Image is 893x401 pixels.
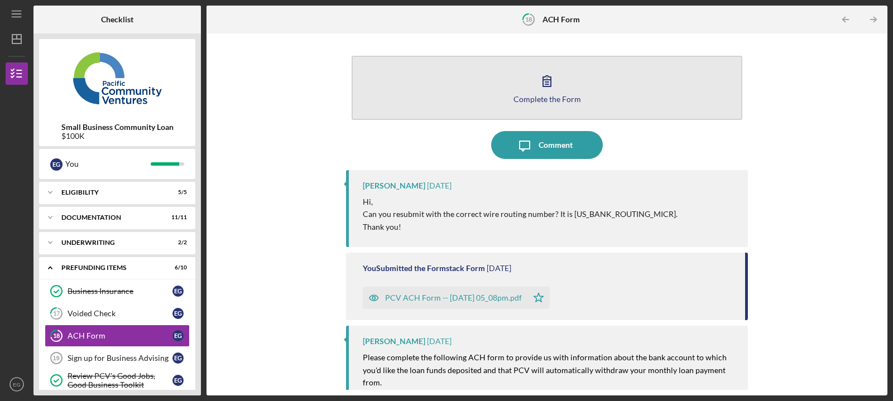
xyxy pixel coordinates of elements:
a: Business InsuranceEG [45,280,190,302]
div: [PERSON_NAME] [363,181,425,190]
button: PCV ACH Form -- [DATE] 05_08pm.pdf [363,287,550,309]
b: ACH Form [542,15,580,24]
tspan: 17 [53,310,60,317]
time: 2025-08-29 21:08 [487,264,511,273]
div: Documentation [61,214,159,221]
div: E G [172,330,184,341]
div: E G [172,286,184,297]
a: 17Voided CheckEG [45,302,190,325]
p: Can you resubmit with the correct wire routing number? It is [US_BANK_ROUTING_MICR]. [363,208,678,220]
tspan: 19 [52,355,59,361]
div: Sign up for Business Advising [68,354,172,363]
div: Underwriting [61,239,159,246]
div: You [65,154,151,173]
img: Product logo [39,45,195,112]
time: 2025-08-29 16:50 [427,337,452,346]
div: ACH Form [68,331,172,340]
div: E G [172,375,184,386]
p: Hi, [363,196,678,208]
div: You Submitted the Formstack Form [363,264,485,273]
button: Complete the Form [352,56,742,120]
div: [PERSON_NAME] [363,337,425,346]
b: Small Business Community Loan [61,123,174,132]
div: $100K [61,132,174,141]
div: Voided Check [68,309,172,318]
div: 5 / 5 [167,189,187,196]
div: PCV ACH Form -- [DATE] 05_08pm.pdf [385,293,522,302]
div: 6 / 10 [167,264,187,271]
button: Comment [491,131,603,159]
div: Complete the Form [513,95,581,103]
div: Business Insurance [68,287,172,296]
b: Checklist [101,15,133,24]
a: 18ACH FormEG [45,325,190,347]
div: 11 / 11 [167,214,187,221]
p: Thank you! [363,221,678,233]
a: 19Sign up for Business AdvisingEG [45,347,190,369]
div: Prefunding Items [61,264,159,271]
div: Review PCV's Good Jobs, Good Business Toolkit [68,371,172,389]
div: E G [172,308,184,319]
tspan: 18 [525,16,531,23]
div: Comment [539,131,573,159]
div: 2 / 2 [167,239,187,246]
button: EG [6,373,28,395]
a: Review PCV's Good Jobs, Good Business ToolkitEG [45,369,190,392]
div: E G [50,158,63,171]
tspan: 18 [53,332,60,340]
time: 2025-09-02 23:21 [427,181,452,190]
mark: Please complete the following ACH form to provide us with information about the bank account to w... [363,352,728,387]
text: EG [13,381,21,388]
div: Eligibility [61,189,159,196]
div: E G [172,352,184,364]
